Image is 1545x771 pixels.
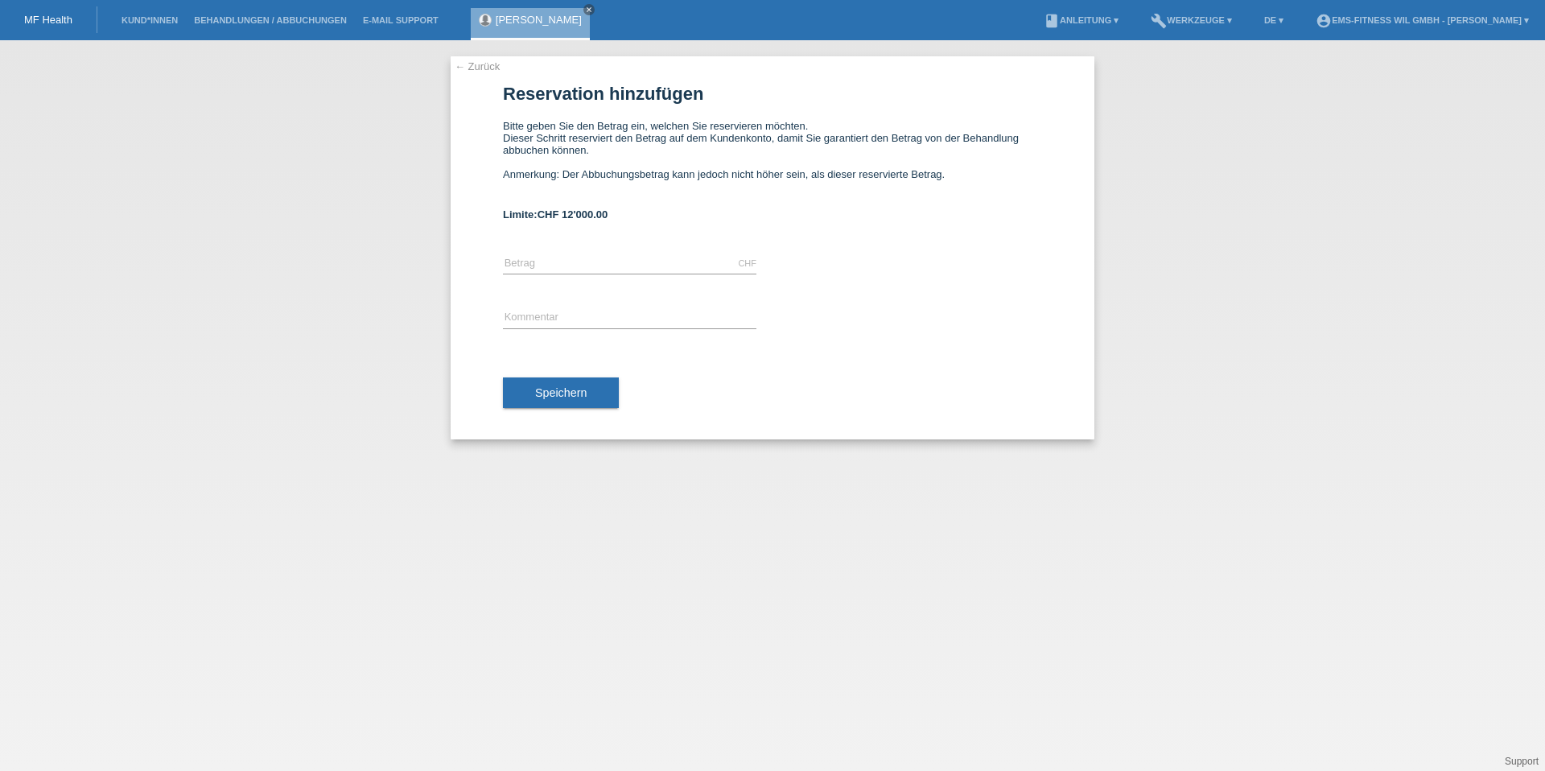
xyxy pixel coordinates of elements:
a: Behandlungen / Abbuchungen [186,15,355,25]
i: account_circle [1316,13,1332,29]
i: book [1044,13,1060,29]
a: account_circleEMS-Fitness Wil GmbH - [PERSON_NAME] ▾ [1308,15,1537,25]
b: Limite: [503,208,608,221]
a: E-Mail Support [355,15,447,25]
a: bookAnleitung ▾ [1036,15,1127,25]
a: Support [1505,756,1539,767]
div: CHF [738,258,756,268]
a: DE ▾ [1256,15,1292,25]
span: CHF 12'000.00 [538,208,608,221]
button: Speichern [503,377,619,408]
a: Kund*innen [113,15,186,25]
a: close [583,4,595,15]
h1: Reservation hinzufügen [503,84,1042,104]
i: build [1151,13,1167,29]
i: close [585,6,593,14]
a: [PERSON_NAME] [496,14,582,26]
div: Bitte geben Sie den Betrag ein, welchen Sie reservieren möchten. Dieser Schritt reserviert den Be... [503,120,1042,192]
a: buildWerkzeuge ▾ [1143,15,1240,25]
a: MF Health [24,14,72,26]
a: ← Zurück [455,60,500,72]
span: Speichern [535,386,587,399]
